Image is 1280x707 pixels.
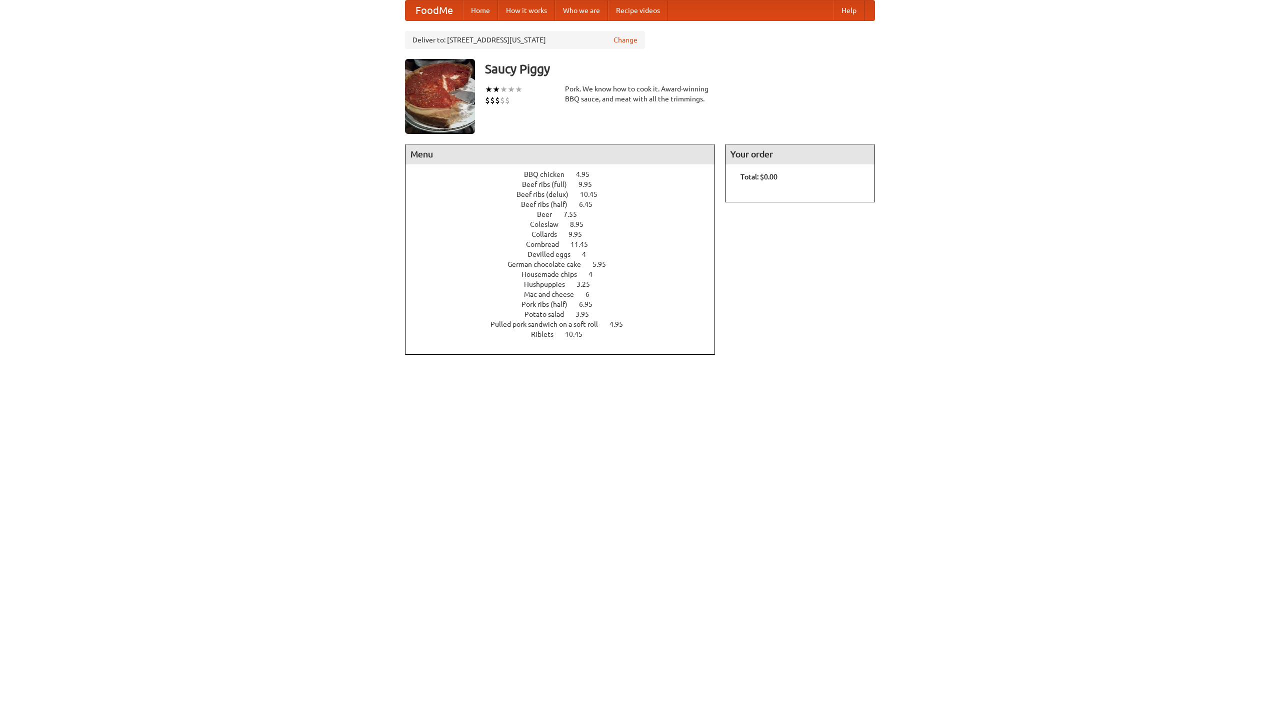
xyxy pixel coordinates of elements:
span: 10.45 [580,190,607,198]
span: 8.95 [570,220,593,228]
a: Recipe videos [608,0,668,20]
span: 6.45 [579,200,602,208]
span: 3.95 [575,310,599,318]
a: Cornbread 11.45 [526,240,606,248]
a: Collards 9.95 [531,230,600,238]
a: Beef ribs (full) 9.95 [522,180,610,188]
a: Pulled pork sandwich on a soft roll 4.95 [490,320,641,328]
h4: Menu [405,144,714,164]
span: Pulled pork sandwich on a soft roll [490,320,608,328]
a: German chocolate cake 5.95 [507,260,624,268]
a: Help [833,0,864,20]
a: Devilled eggs 4 [527,250,604,258]
a: How it works [498,0,555,20]
a: Beer 7.55 [537,210,595,218]
li: ★ [515,84,522,95]
span: 4.95 [576,170,599,178]
span: 11.45 [570,240,598,248]
a: Riblets 10.45 [531,330,601,338]
span: Housemade chips [521,270,587,278]
span: Beef ribs (half) [521,200,577,208]
a: Home [463,0,498,20]
li: ★ [500,84,507,95]
span: 3.25 [576,280,600,288]
span: Devilled eggs [527,250,580,258]
a: Change [613,35,637,45]
span: 4 [588,270,602,278]
a: Beef ribs (delux) 10.45 [516,190,616,198]
span: Beef ribs (delux) [516,190,578,198]
span: Beef ribs (full) [522,180,577,188]
span: BBQ chicken [524,170,574,178]
li: $ [485,95,490,106]
span: 4 [582,250,596,258]
div: Pork. We know how to cook it. Award-winning BBQ sauce, and meat with all the trimmings. [565,84,715,104]
span: 9.95 [578,180,602,188]
span: Hushpuppies [524,280,575,288]
a: Potato salad 3.95 [524,310,607,318]
img: angular.jpg [405,59,475,134]
span: Collards [531,230,567,238]
span: Mac and cheese [524,290,584,298]
a: Coleslaw 8.95 [530,220,602,228]
span: Coleslaw [530,220,568,228]
li: $ [505,95,510,106]
li: ★ [507,84,515,95]
span: 6.95 [579,300,602,308]
span: German chocolate cake [507,260,591,268]
b: Total: $0.00 [740,173,777,181]
span: Cornbread [526,240,569,248]
a: FoodMe [405,0,463,20]
a: Beef ribs (half) 6.45 [521,200,611,208]
span: 10.45 [565,330,592,338]
a: Pork ribs (half) 6.95 [521,300,611,308]
span: Riblets [531,330,563,338]
a: Housemade chips 4 [521,270,611,278]
span: 5.95 [592,260,616,268]
a: Hushpuppies 3.25 [524,280,608,288]
h3: Saucy Piggy [485,59,875,79]
li: $ [490,95,495,106]
a: Who we are [555,0,608,20]
span: Potato salad [524,310,574,318]
a: Mac and cheese 6 [524,290,608,298]
span: 9.95 [568,230,592,238]
li: $ [495,95,500,106]
h4: Your order [725,144,874,164]
li: ★ [492,84,500,95]
span: 4.95 [609,320,633,328]
span: 6 [585,290,599,298]
span: Beer [537,210,562,218]
span: Pork ribs (half) [521,300,577,308]
span: 7.55 [563,210,587,218]
a: BBQ chicken 4.95 [524,170,608,178]
li: $ [500,95,505,106]
li: ★ [485,84,492,95]
div: Deliver to: [STREET_ADDRESS][US_STATE] [405,31,645,49]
